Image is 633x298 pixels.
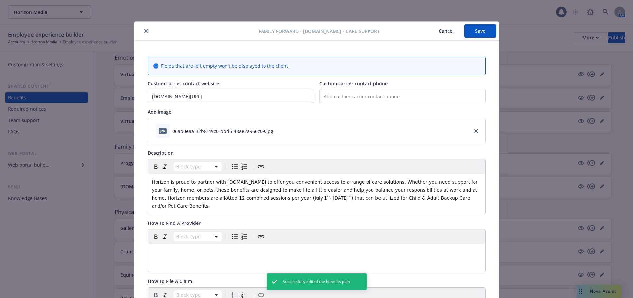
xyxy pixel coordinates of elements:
[276,128,281,135] button: download file
[148,150,174,156] span: Description
[330,195,349,201] span: - [DATE]
[283,279,350,285] span: Successfully edited the benefits plan
[148,244,485,260] div: editable markdown
[142,27,150,35] button: close
[174,162,222,171] button: Block type
[259,28,380,35] span: Family Forward - [DOMAIN_NAME] - Care Support
[172,128,273,135] div: 06ab0eaa-32b8-49c0-bbd6-48ae2a966c09.jpg
[319,80,388,87] span: Custom carrier contact phone
[319,90,486,103] input: Add custom carrier contact phone
[327,194,330,197] span: st
[160,162,170,171] button: Italic
[151,232,160,241] button: Bold
[161,62,288,69] span: Fields that are left empty won't be displayed to the client
[428,24,464,38] button: Cancel
[148,80,219,87] span: Custom carrier contact website
[151,162,160,171] button: Bold
[230,232,240,241] button: Bulleted list
[240,162,249,171] button: Numbered list
[152,179,479,201] span: Horizon is proud to partner with [DOMAIN_NAME] to offer you convenient access to a range of care ...
[148,109,171,115] span: Add image
[256,162,265,171] button: Create link
[230,162,249,171] div: toggle group
[324,195,327,201] span: 1
[148,90,314,103] input: Add custom carrier contact website
[160,232,170,241] button: Italic
[472,127,480,135] a: close
[464,24,496,38] button: Save
[256,232,265,241] button: Create link
[159,128,167,133] span: jpg
[240,232,249,241] button: Numbered list
[230,232,249,241] div: toggle group
[174,232,222,241] button: Block type
[148,220,201,226] span: How To Find A Provider
[148,174,485,214] div: editable markdown
[348,194,351,197] span: th
[230,162,240,171] button: Bulleted list
[148,278,192,284] span: How To File A Claim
